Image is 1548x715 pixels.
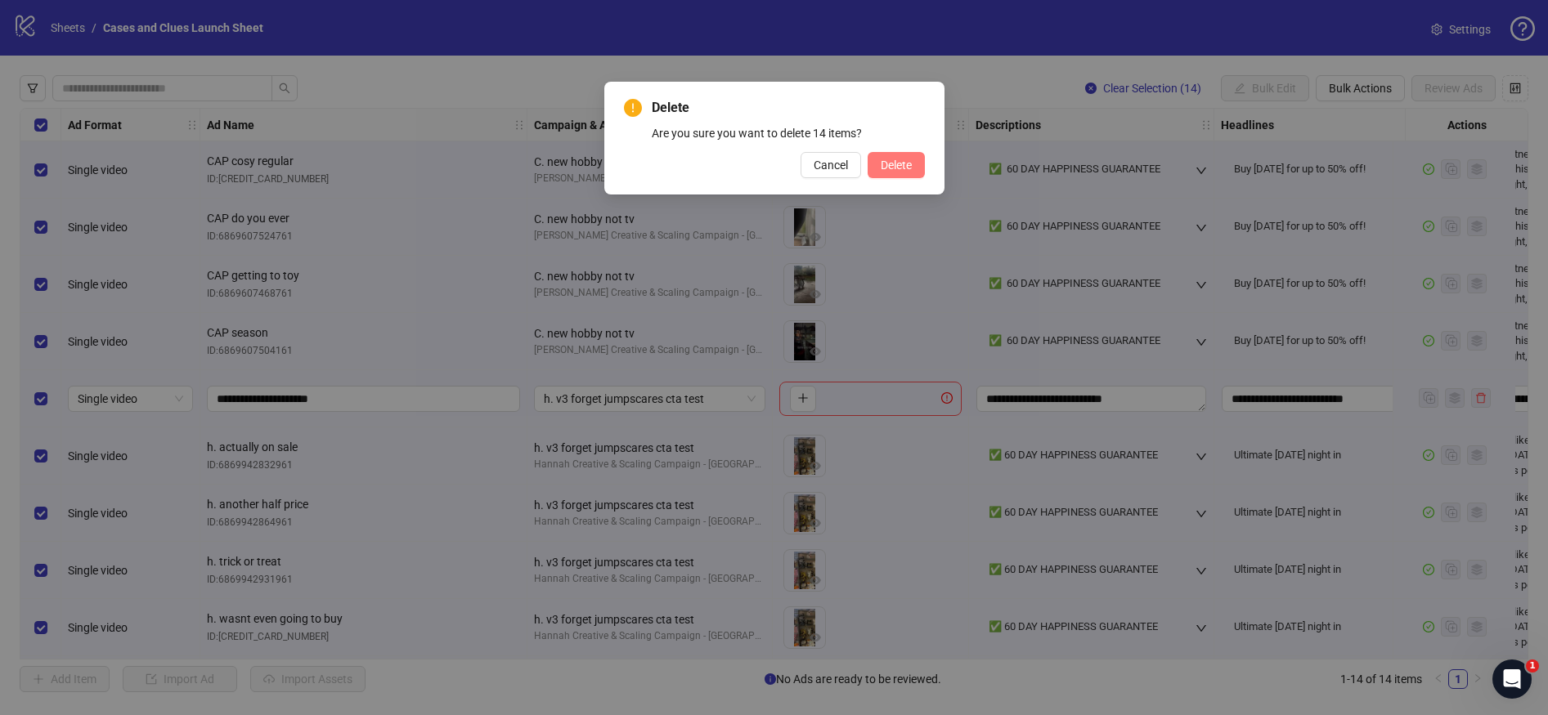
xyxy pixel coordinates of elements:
[652,98,925,118] span: Delete
[868,152,925,178] button: Delete
[1492,659,1532,699] iframe: Intercom live chat
[1526,659,1539,673] span: 1
[801,152,861,178] button: Cancel
[814,159,848,172] span: Cancel
[881,159,912,172] span: Delete
[624,99,642,117] span: exclamation-circle
[652,124,925,142] div: Are you sure you want to delete 14 items?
